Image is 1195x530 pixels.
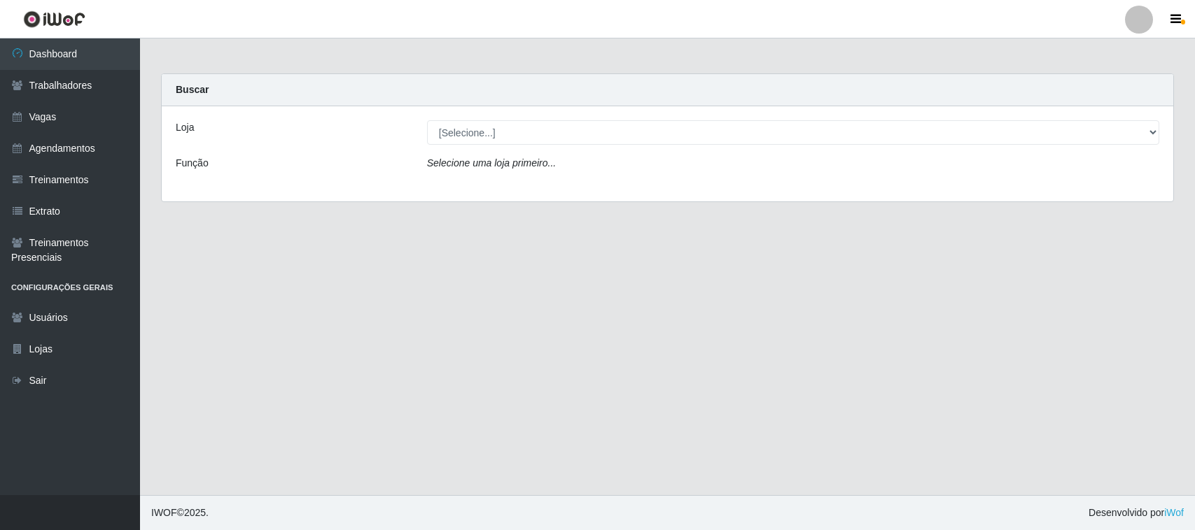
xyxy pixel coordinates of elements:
[1089,506,1184,520] span: Desenvolvido por
[23,10,85,28] img: CoreUI Logo
[1164,507,1184,518] a: iWof
[151,507,177,518] span: IWOF
[427,157,556,169] i: Selecione uma loja primeiro...
[151,506,209,520] span: © 2025 .
[176,120,194,135] label: Loja
[176,156,209,171] label: Função
[176,84,209,95] strong: Buscar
